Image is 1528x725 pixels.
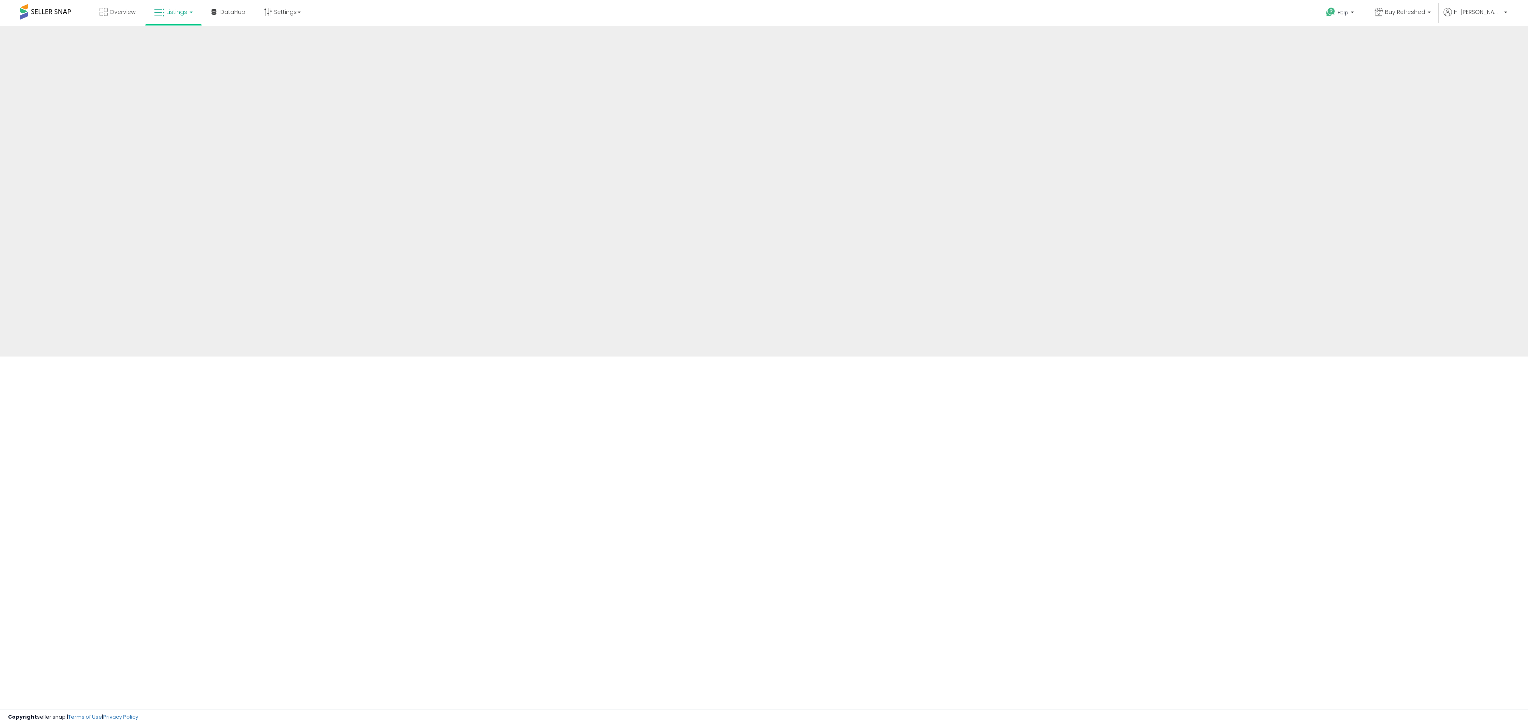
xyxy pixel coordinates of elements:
span: DataHub [220,8,245,16]
a: Help [1320,1,1362,26]
a: Hi [PERSON_NAME] [1444,8,1507,26]
span: Buy Refreshed [1385,8,1425,16]
span: Hi [PERSON_NAME] [1454,8,1502,16]
span: Help [1338,9,1348,16]
span: Listings [167,8,187,16]
i: Get Help [1326,7,1336,17]
span: Overview [110,8,135,16]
